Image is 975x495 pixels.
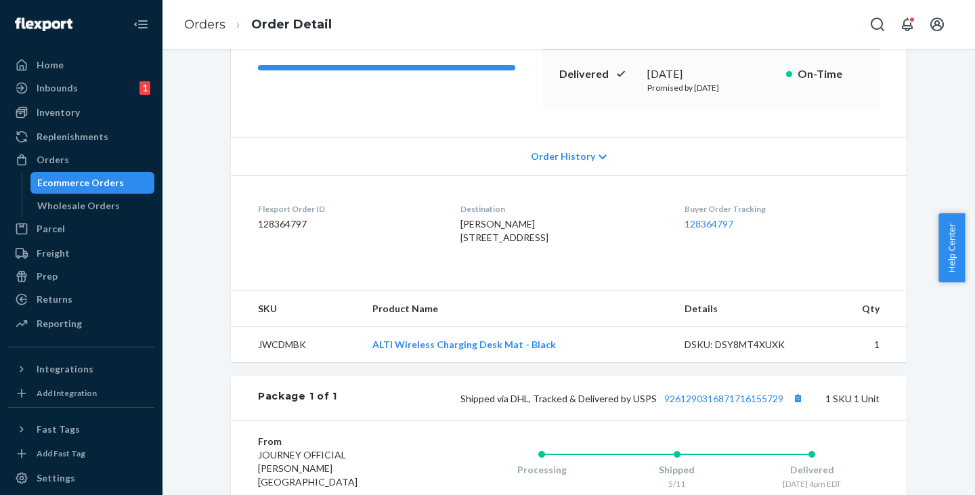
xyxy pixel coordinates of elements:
[258,217,439,231] dd: 128364797
[8,385,154,402] a: Add Integration
[8,102,154,123] a: Inventory
[8,358,154,380] button: Integrations
[30,172,155,194] a: Ecommerce Orders
[8,126,154,148] a: Replenishments
[258,435,420,448] dt: From
[924,11,951,38] button: Open account menu
[37,387,97,399] div: Add Integration
[685,218,733,230] a: 128364797
[37,362,93,376] div: Integrations
[139,81,150,95] div: 1
[789,389,806,407] button: Copy tracking number
[37,471,75,485] div: Settings
[744,463,880,477] div: Delivered
[37,153,69,167] div: Orders
[37,423,80,436] div: Fast Tags
[647,66,775,82] div: [DATE]
[173,5,343,45] ol: breadcrumbs
[685,203,880,215] dt: Buyer Order Tracking
[8,313,154,335] a: Reporting
[460,218,548,243] span: [PERSON_NAME] [STREET_ADDRESS]
[822,291,907,327] th: Qty
[460,203,662,215] dt: Destination
[822,327,907,363] td: 1
[8,265,154,287] a: Prep
[37,270,58,283] div: Prep
[894,11,921,38] button: Open notifications
[337,389,880,407] div: 1 SKU 1 Unit
[231,291,362,327] th: SKU
[37,448,85,459] div: Add Fast Tag
[37,293,72,306] div: Returns
[460,393,806,404] span: Shipped via DHL, Tracked & Delivered by USPS
[798,66,863,82] p: On-Time
[251,17,332,32] a: Order Detail
[15,18,72,31] img: Flexport logo
[8,467,154,489] a: Settings
[8,218,154,240] a: Parcel
[30,195,155,217] a: Wholesale Orders
[372,339,556,350] a: ALTI Wireless Charging Desk Mat - Black
[37,81,78,95] div: Inbounds
[362,291,674,327] th: Product Name
[744,478,880,490] div: [DATE] 4pm EDT
[864,11,891,38] button: Open Search Box
[184,17,225,32] a: Orders
[258,449,357,488] span: JOURNEY OFFICIAL [PERSON_NAME][GEOGRAPHIC_DATA]
[8,242,154,264] a: Freight
[609,478,745,490] div: 5/11
[258,203,439,215] dt: Flexport Order ID
[231,327,362,363] td: JWCDMBK
[258,389,337,407] div: Package 1 of 1
[8,288,154,310] a: Returns
[647,82,775,93] p: Promised by [DATE]
[8,149,154,171] a: Orders
[37,246,70,260] div: Freight
[37,58,64,72] div: Home
[8,446,154,462] a: Add Fast Tag
[531,150,595,163] span: Order History
[37,199,120,213] div: Wholesale Orders
[8,54,154,76] a: Home
[37,130,108,144] div: Replenishments
[8,418,154,440] button: Fast Tags
[664,393,783,404] a: 9261290316871716155729
[474,463,609,477] div: Processing
[8,77,154,99] a: Inbounds1
[37,106,80,119] div: Inventory
[938,213,965,282] button: Help Center
[559,66,636,82] p: Delivered
[609,463,745,477] div: Shipped
[37,317,82,330] div: Reporting
[127,11,154,38] button: Close Navigation
[674,291,823,327] th: Details
[37,222,65,236] div: Parcel
[685,338,812,351] div: DSKU: DSY8MT4XUXK
[37,176,124,190] div: Ecommerce Orders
